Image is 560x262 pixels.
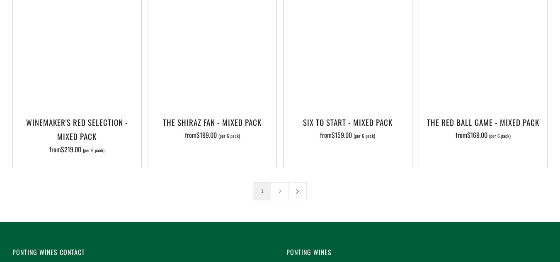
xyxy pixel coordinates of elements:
[17,115,137,143] h3: Winemaker's Red Selection - Mixed Pack
[185,130,240,140] span: from
[286,247,548,258] h4: Ponting Wines
[148,115,277,156] a: The Shiraz Fan - Mixed Pack from$199.00 (per 6 pack)
[13,115,141,156] a: Winemaker's Red Selection - Mixed Pack from$219.00 (per 6 pack)
[320,130,375,140] span: from
[456,130,511,140] span: from
[83,148,104,153] span: (per 6 pack)
[196,130,217,140] span: $199.00
[61,144,81,154] span: $219.00
[153,115,273,129] h3: The Shiraz Fan - Mixed Pack
[49,144,104,154] span: from
[284,115,412,156] a: Six To Start - Mixed Pack from$159.00 (per 6 pack)
[253,182,271,200] span: 1
[423,115,543,129] h3: The Red Ball Game - Mixed Pack
[288,115,408,129] h3: Six To Start - Mixed Pack
[489,134,511,138] span: (per 6 pack)
[12,247,274,258] h4: Ponting Wines Contact
[419,115,548,156] a: The Red Ball Game - Mixed Pack from$169.00 (per 6 pack)
[467,130,487,140] span: $169.00
[354,134,375,138] span: (per 6 pack)
[218,134,240,138] span: (per 6 pack)
[271,183,288,200] a: 2
[332,130,352,140] span: $159.00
